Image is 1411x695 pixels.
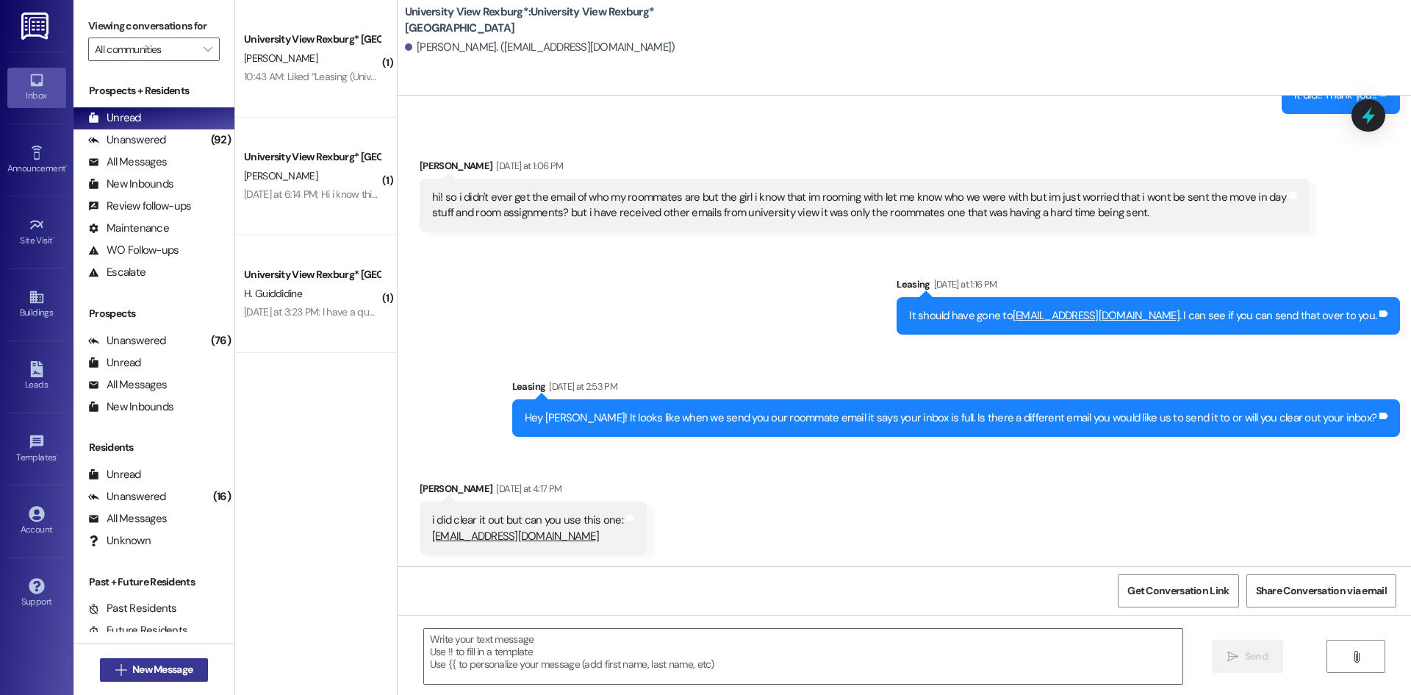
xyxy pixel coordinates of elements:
button: Send [1212,640,1283,673]
div: [DATE] at 3:23 PM: I have a question Can I keep few things of mine in the apartment [DATE] or [DA... [244,305,754,318]
div: Future Residents [88,623,187,638]
i:  [204,43,212,55]
div: Unanswered [88,333,166,349]
div: [DATE] at 4:17 PM [492,481,561,496]
div: [DATE] at 1:16 PM [930,277,997,292]
div: Past + Future Residents [73,574,234,590]
div: [DATE] at 2:53 PM [545,379,617,394]
div: Unanswered [88,489,166,505]
div: Past Residents [88,601,177,616]
span: Send [1245,649,1268,664]
span: Share Conversation via email [1256,583,1387,599]
i:  [1227,651,1238,663]
a: Inbox [7,68,66,107]
div: Unread [88,355,141,371]
div: University View Rexburg* [GEOGRAPHIC_DATA] [244,267,380,282]
span: H. Guiddidine [244,287,302,300]
div: Leasing [897,277,1400,297]
div: Unread [88,110,141,126]
div: WO Follow-ups [88,243,179,258]
div: Residents [73,440,234,455]
b: University View Rexburg*: University View Rexburg* [GEOGRAPHIC_DATA] [405,4,699,36]
i:  [1351,651,1362,663]
div: Unread [88,467,141,482]
div: [DATE] at 1:06 PM [492,158,563,174]
i:  [115,664,126,676]
span: New Message [132,662,193,677]
div: Unanswered [88,132,166,148]
a: Buildings [7,285,66,324]
div: It did!! Thank you!! [1294,88,1376,103]
span: • [53,233,55,243]
div: Prospects + Residents [73,83,234,99]
button: New Message [100,658,209,682]
input: All communities [95,38,196,61]
span: Get Conversation Link [1127,583,1229,599]
div: (16) [209,485,234,508]
span: [PERSON_NAME] [244,169,317,182]
div: Review follow-ups [88,199,191,214]
div: [PERSON_NAME]. ([EMAIL_ADDRESS][DOMAIN_NAME]) [405,40,675,55]
button: Share Conversation via email [1246,574,1396,607]
button: Get Conversation Link [1118,574,1238,607]
div: i did clear it out but can you use this one: [432,513,623,544]
div: University View Rexburg* [GEOGRAPHIC_DATA] [244,149,380,165]
div: It should have gone to . I can see if you can send that over to you. [909,308,1376,324]
div: Hey [PERSON_NAME]! It looks like when we send you our roommate email it says your inbox is full. ... [525,410,1376,426]
div: [DATE] at 6:14 PM: Hi i know this is a weird question but im buying a vanity mirror and I was won... [244,188,1030,201]
a: Site Visit • [7,213,66,252]
div: [PERSON_NAME] [420,481,647,502]
div: All Messages [88,377,167,393]
div: hi! so i didn't ever get the email of who my roommates are but the girl i know that im rooming wi... [432,190,1286,221]
div: Escalate [88,265,146,280]
div: All Messages [88,154,167,170]
span: • [57,450,59,460]
div: Maintenance [88,221,169,236]
a: Account [7,502,66,541]
a: Leads [7,357,66,396]
div: Prospects [73,306,234,321]
div: 10:43 AM: Liked “Leasing (University View Rexburg*): I put in a maintenance request for you!! Our... [244,70,902,83]
div: (76) [207,329,234,352]
div: All Messages [88,511,167,527]
div: Unknown [88,533,151,549]
div: New Inbounds [88,399,173,415]
a: [EMAIL_ADDRESS][DOMAIN_NAME] [432,529,599,543]
a: [EMAIL_ADDRESS][DOMAIN_NAME] [1013,308,1180,323]
div: Leasing [512,379,1400,399]
img: ResiDesk Logo [21,13,51,40]
div: [PERSON_NAME] [420,158,1310,179]
span: • [65,161,68,171]
label: Viewing conversations for [88,15,220,38]
a: Templates • [7,430,66,469]
span: [PERSON_NAME] [244,51,317,65]
a: Support [7,574,66,613]
div: New Inbounds [88,177,173,192]
div: University View Rexburg* [GEOGRAPHIC_DATA] [244,32,380,47]
div: (92) [207,129,234,152]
